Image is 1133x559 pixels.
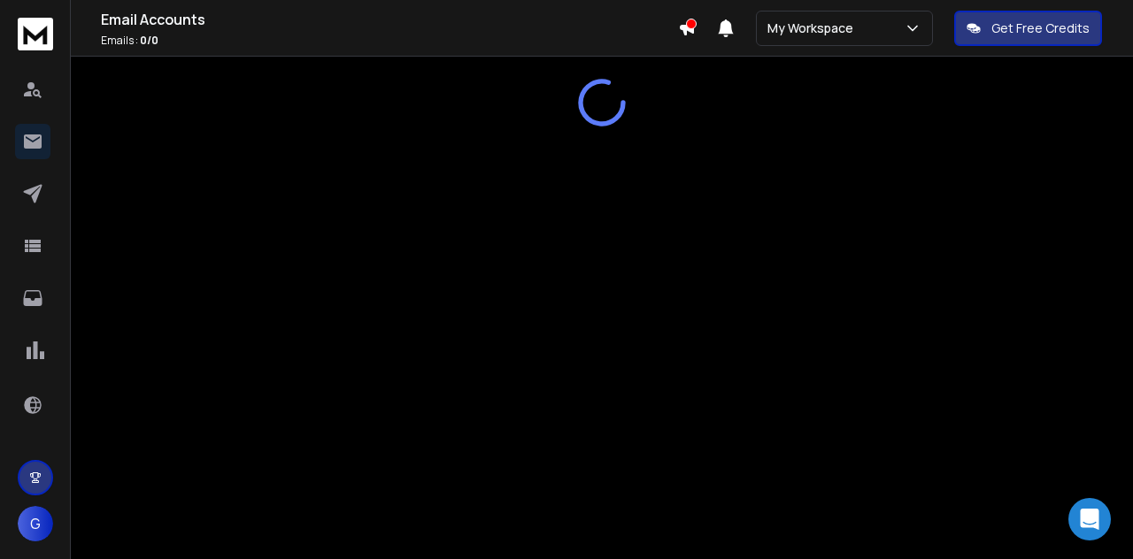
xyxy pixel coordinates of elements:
img: logo [18,18,53,50]
div: Open Intercom Messenger [1068,498,1111,540]
p: My Workspace [767,19,860,37]
button: G [18,506,53,541]
p: Get Free Credits [991,19,1090,37]
h1: Email Accounts [101,9,678,30]
button: Get Free Credits [954,11,1102,46]
p: Emails : [101,34,678,48]
span: 0 / 0 [140,33,158,48]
